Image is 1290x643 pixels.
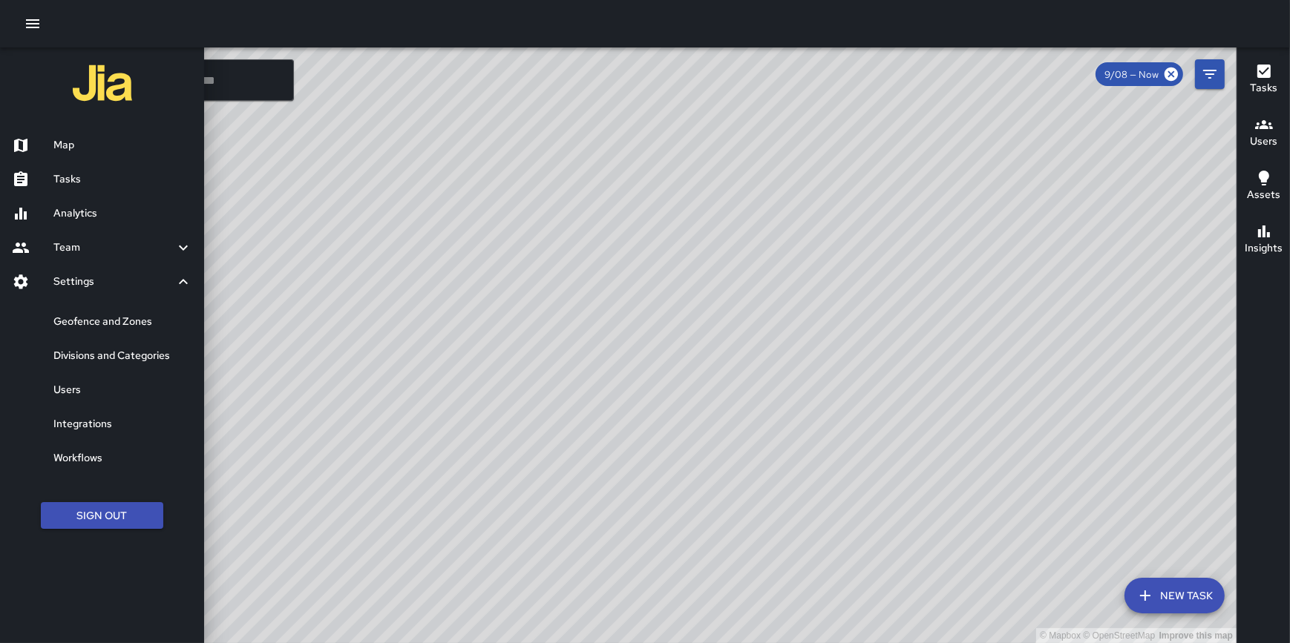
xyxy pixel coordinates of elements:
h6: Analytics [53,205,192,222]
h6: Workflows [53,450,192,466]
h6: Tasks [1250,80,1277,96]
h6: Integrations [53,416,192,432]
h6: Assets [1247,187,1280,203]
h6: Insights [1245,240,1283,257]
h6: Users [53,382,192,398]
h6: Geofence and Zones [53,314,192,330]
button: New Task [1124,578,1225,613]
button: Sign Out [41,502,163,530]
h6: Settings [53,274,174,290]
h6: Users [1250,133,1277,150]
h6: Tasks [53,171,192,188]
h6: Map [53,137,192,154]
img: jia-logo [73,53,132,113]
h6: Divisions and Categories [53,348,192,364]
h6: Team [53,240,174,256]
